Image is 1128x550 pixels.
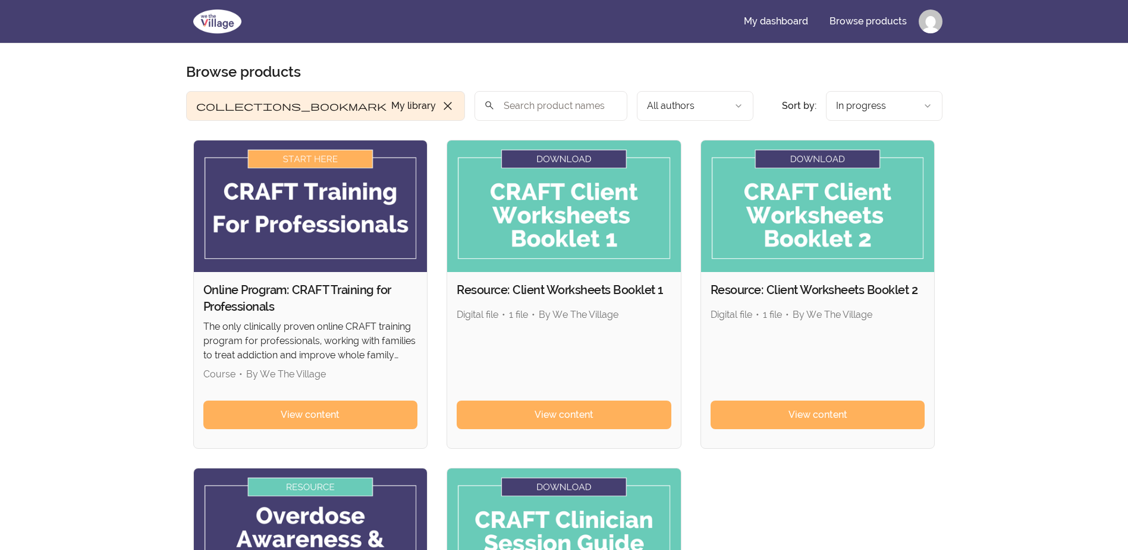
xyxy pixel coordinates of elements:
[919,10,942,33] img: Profile image for Sydney Cople
[711,401,925,429] a: View content
[196,99,387,113] span: collections_bookmark
[457,282,671,298] h2: Resource: Client Worksheets Booklet 1
[826,91,942,121] button: Product sort options
[637,91,753,121] button: Filter by author
[535,408,593,422] span: View content
[711,282,925,298] h2: Resource: Client Worksheets Booklet 2
[246,368,326,380] span: By We The Village
[711,309,752,320] span: Digital file
[203,401,418,429] a: View content
[782,100,816,111] span: Sort by:
[763,309,782,320] span: 1 file
[484,97,495,114] span: search
[203,368,235,380] span: Course
[194,140,428,272] img: Product image for Online Program: CRAFT Training for Professionals
[457,309,498,320] span: Digital file
[441,99,455,113] span: close
[788,408,847,422] span: View content
[281,408,340,422] span: View content
[532,309,535,320] span: •
[539,309,618,320] span: By We The Village
[203,282,418,315] h2: Online Program: CRAFT Training for Professionals
[475,91,627,121] input: Search product names
[203,320,418,362] p: The only clinically proven online CRAFT training program for professionals, working with families...
[793,309,872,320] span: By We The Village
[239,368,243,380] span: •
[509,309,528,320] span: 1 file
[785,309,789,320] span: •
[734,7,818,36] a: My dashboard
[701,140,935,272] img: Product image for Resource: Client Worksheets Booklet 2
[502,309,505,320] span: •
[820,7,916,36] a: Browse products
[756,309,759,320] span: •
[447,140,681,272] img: Product image for Resource: Client Worksheets Booklet 1
[734,7,942,36] nav: Main
[186,7,249,36] img: We The Village logo
[186,91,465,121] button: Filter by My library
[186,62,301,82] h2: Browse products
[457,401,671,429] a: View content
